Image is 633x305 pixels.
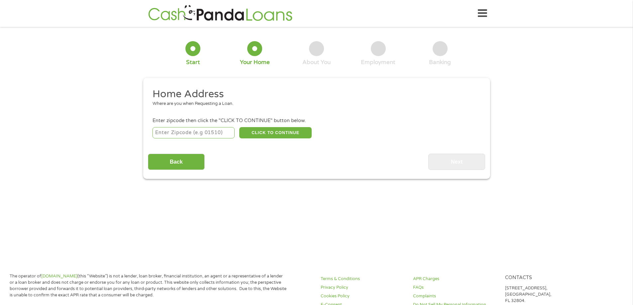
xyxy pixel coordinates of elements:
[186,59,200,66] div: Start
[148,154,205,170] input: Back
[146,4,294,23] img: GetLoanNow Logo
[41,273,77,279] a: [DOMAIN_NAME]
[429,59,451,66] div: Banking
[153,101,475,107] div: Where are you when Requesting a Loan.
[153,88,475,101] h2: Home Address
[428,154,485,170] input: Next
[413,293,497,299] a: Complaints
[321,276,405,282] a: Terms & Conditions
[505,275,589,281] h4: Contacts
[321,293,405,299] a: Cookies Policy
[153,117,480,124] div: Enter zipcode then click the "CLICK TO CONTINUE" button below.
[413,276,497,282] a: APR Charges
[505,285,589,304] p: [STREET_ADDRESS], [GEOGRAPHIC_DATA], FL 32804.
[413,284,497,291] a: FAQs
[361,59,395,66] div: Employment
[240,59,270,66] div: Your Home
[153,127,235,138] input: Enter Zipcode (e.g 01510)
[10,273,287,298] p: The operator of (this “Website”) is not a lender, loan broker, financial institution, an agent or...
[239,127,312,138] button: CLICK TO CONTINUE
[302,59,331,66] div: About You
[321,284,405,291] a: Privacy Policy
